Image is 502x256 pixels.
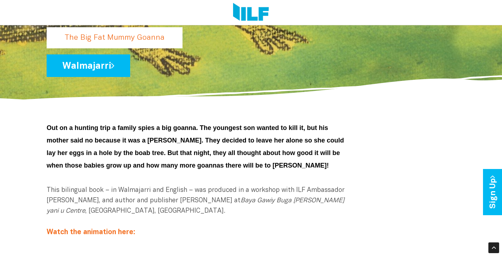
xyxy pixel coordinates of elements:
span: Out on a hunting trip a family spies a big goanna. The youngest son wanted to kill it, but his mo... [47,124,344,169]
a: Walmajarri [47,54,130,77]
span: ! [47,124,344,169]
img: Logo [233,3,269,22]
i: Baya Gawiy Buga [PERSON_NAME] yani u Centre [47,198,344,214]
p: The Big Fat Mummy Goanna [47,27,183,48]
span: Watch the animation here: [47,229,135,236]
span: This bilingual book – in Walmajarri and English – was produced in a workshop with ILF Ambassador ... [47,187,345,214]
div: Scroll Back to Top [488,242,499,253]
